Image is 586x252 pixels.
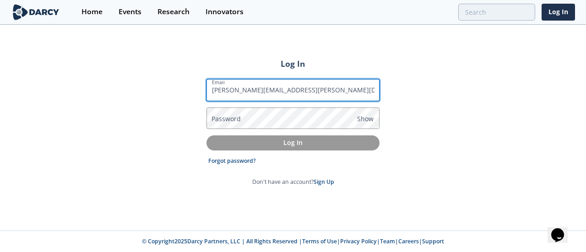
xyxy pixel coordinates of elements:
button: Log In [206,135,380,150]
a: Forgot password? [208,157,256,165]
a: Privacy Policy [340,237,377,245]
div: Events [119,8,141,16]
a: Terms of Use [302,237,337,245]
a: Log In [542,4,575,21]
a: Careers [398,237,419,245]
div: Home [81,8,103,16]
a: Support [422,237,444,245]
input: Advanced Search [458,4,535,21]
label: Email [212,79,225,86]
span: Show [357,114,374,123]
a: Sign Up [314,178,334,186]
p: Log In [213,138,373,147]
label: Password [212,114,241,123]
div: Research [157,8,190,16]
p: © Copyright 2025 Darcy Partners, LLC | All Rights Reserved | | | | | [13,237,573,246]
iframe: chat widget [548,215,577,243]
a: Team [380,237,395,245]
h2: Log In [206,58,380,70]
div: Innovators [206,8,244,16]
img: logo-wide.svg [11,4,61,20]
p: Don't have an account? [252,178,334,186]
